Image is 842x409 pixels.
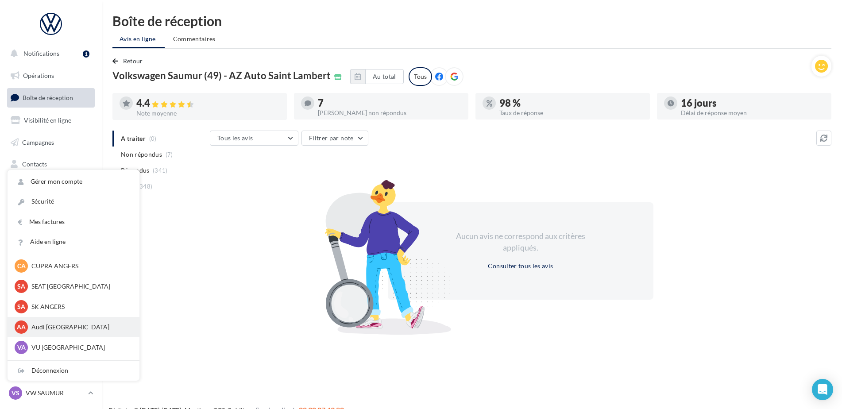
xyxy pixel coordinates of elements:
a: Gérer mon compte [8,172,139,192]
p: CUPRA ANGERS [31,262,129,270]
button: Filtrer par note [301,131,368,146]
button: Consulter tous les avis [484,261,556,271]
div: 4.4 [136,98,280,108]
div: Tous [409,67,432,86]
span: Visibilité en ligne [24,116,71,124]
a: Calendrier [5,199,97,218]
a: Boîte de réception [5,88,97,107]
button: Au total [365,69,404,84]
p: SEAT [GEOGRAPHIC_DATA] [31,282,129,291]
span: Contacts [22,160,47,168]
span: Campagnes [22,138,54,146]
span: VA [17,343,26,352]
p: Audi [GEOGRAPHIC_DATA] [31,323,129,332]
div: 98 % [499,98,643,108]
span: (341) [153,167,168,174]
button: Au total [350,69,404,84]
span: CA [17,262,26,270]
div: Note moyenne [136,110,280,116]
div: Taux de réponse [499,110,643,116]
span: SA [17,302,25,311]
div: Aucun avis ne correspond aux critères appliqués. [444,231,597,253]
a: Médiathèque [5,177,97,196]
div: 7 [318,98,461,108]
a: Campagnes DataOnDemand [5,251,97,277]
span: Opérations [23,72,54,79]
a: Mes factures [8,212,139,232]
span: VS [12,389,19,397]
a: Contacts [5,155,97,174]
a: Opérations [5,66,97,85]
span: Notifications [23,50,59,57]
p: SK ANGERS [31,302,129,311]
span: AA [17,323,26,332]
div: 1 [83,50,89,58]
div: 16 jours [681,98,824,108]
a: Aide en ligne [8,232,139,252]
button: Retour [112,56,147,66]
div: Délai de réponse moyen [681,110,824,116]
a: Visibilité en ligne [5,111,97,130]
span: Commentaires [173,35,216,42]
span: (348) [138,183,153,190]
p: VU [GEOGRAPHIC_DATA] [31,343,129,352]
div: Open Intercom Messenger [812,379,833,400]
a: Sécurité [8,192,139,212]
a: VS VW SAUMUR [7,385,95,401]
div: Déconnexion [8,361,139,381]
p: VW SAUMUR [26,389,85,397]
span: Tous les avis [217,134,253,142]
div: Boîte de réception [112,14,831,27]
div: [PERSON_NAME] non répondus [318,110,461,116]
a: Campagnes [5,133,97,152]
button: Notifications 1 [5,44,93,63]
span: Non répondus [121,150,162,159]
span: Boîte de réception [23,94,73,101]
a: PLV et print personnalisable [5,221,97,247]
span: Retour [123,57,143,65]
span: (7) [166,151,173,158]
button: Tous les avis [210,131,298,146]
span: SA [17,282,25,291]
span: Volkswagen Saumur (49) - AZ Auto Saint Lambert [112,71,331,81]
span: Répondus [121,166,150,175]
